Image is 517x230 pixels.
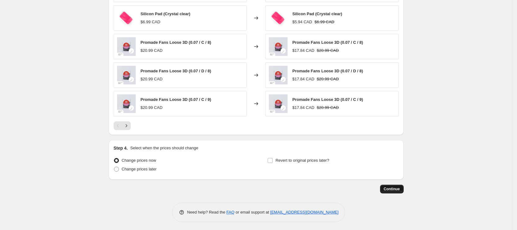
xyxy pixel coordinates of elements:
a: FAQ [226,210,234,214]
span: Promade Fans Loose 3D (0.07 / C / 8) [141,40,211,45]
h2: Step 4. [114,145,128,151]
img: Legend_LoosePromade-01_80x.jpg [117,94,136,113]
span: Promade Fans Loose 3D (0.07 / C / 9) [293,97,363,102]
span: Promade Fans Loose 3D (0.07 / D / 8) [141,69,211,73]
button: Next [122,121,131,130]
span: $20.99 CAD [141,77,163,81]
span: $5.94 CAD [293,20,312,24]
nav: Pagination [114,121,131,130]
span: Change prices later [122,167,157,171]
span: $17.84 CAD [293,48,315,53]
span: $20.99 CAD [317,48,339,53]
p: Select when the prices should change [130,145,198,151]
span: Change prices now [122,158,156,163]
span: $6.99 CAD [141,20,161,24]
span: Silicon Pad (Crystal clear) [141,11,190,16]
span: Need help? Read the [187,210,227,214]
span: $17.84 CAD [293,105,315,110]
span: $20.99 CAD [141,48,163,53]
span: Promade Fans Loose 3D (0.07 / C / 9) [141,97,211,102]
img: Legend_LoosePromade-01_80x.jpg [117,37,136,56]
img: Legend_LoosePromade-01_80x.jpg [117,66,136,84]
a: [EMAIL_ADDRESS][DOMAIN_NAME] [270,210,338,214]
button: Continue [380,185,404,193]
span: $20.99 CAD [317,77,339,81]
span: Revert to original prices later? [275,158,329,163]
span: or email support at [234,210,270,214]
img: Legend_LoosePromade-01_80x.jpg [269,37,288,56]
span: Continue [384,187,400,192]
img: Siliconpads_8d5a3f48-c2ed-46bf-8155-80ae15a297d7_80x.jpg [269,9,288,27]
span: Promade Fans Loose 3D (0.07 / C / 8) [293,40,363,45]
img: Legend_LoosePromade-01_80x.jpg [269,94,288,113]
span: $6.99 CAD [315,20,334,24]
span: Promade Fans Loose 3D (0.07 / D / 8) [293,69,363,73]
img: Legend_LoosePromade-01_80x.jpg [269,66,288,84]
img: Siliconpads_8d5a3f48-c2ed-46bf-8155-80ae15a297d7_80x.jpg [117,9,136,27]
span: $20.99 CAD [317,105,339,110]
span: $20.99 CAD [141,105,163,110]
span: $17.84 CAD [293,77,315,81]
span: Silicon Pad (Crystal clear) [293,11,342,16]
